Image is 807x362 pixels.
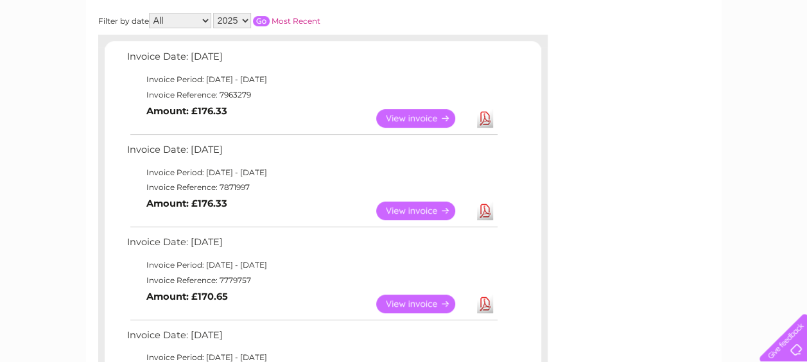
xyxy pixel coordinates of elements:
[376,202,471,220] a: View
[124,48,499,72] td: Invoice Date: [DATE]
[722,55,753,64] a: Contact
[124,141,499,165] td: Invoice Date: [DATE]
[376,109,471,128] a: View
[146,105,227,117] b: Amount: £176.33
[28,33,94,73] img: logo.png
[765,55,795,64] a: Log out
[695,55,714,64] a: Blog
[272,16,320,26] a: Most Recent
[124,273,499,288] td: Invoice Reference: 7779757
[124,180,499,195] td: Invoice Reference: 7871997
[124,87,499,103] td: Invoice Reference: 7963279
[477,202,493,220] a: Download
[477,109,493,128] a: Download
[649,55,688,64] a: Telecoms
[581,55,605,64] a: Water
[146,198,227,209] b: Amount: £176.33
[101,7,707,62] div: Clear Business is a trading name of Verastar Limited (registered in [GEOGRAPHIC_DATA] No. 3667643...
[613,55,641,64] a: Energy
[124,72,499,87] td: Invoice Period: [DATE] - [DATE]
[124,234,499,257] td: Invoice Date: [DATE]
[98,13,435,28] div: Filter by date
[146,291,228,302] b: Amount: £170.65
[477,295,493,313] a: Download
[565,6,654,22] a: 0333 014 3131
[124,257,499,273] td: Invoice Period: [DATE] - [DATE]
[124,165,499,180] td: Invoice Period: [DATE] - [DATE]
[376,295,471,313] a: View
[124,327,499,350] td: Invoice Date: [DATE]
